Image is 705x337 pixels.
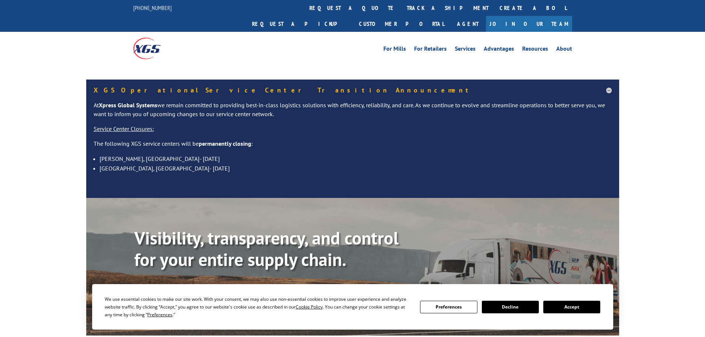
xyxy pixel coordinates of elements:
[455,46,476,54] a: Services
[450,16,486,32] a: Agent
[100,154,612,164] li: [PERSON_NAME], [GEOGRAPHIC_DATA]- [DATE]
[94,139,612,154] p: The following XGS service centers will be :
[353,16,450,32] a: Customer Portal
[100,164,612,173] li: [GEOGRAPHIC_DATA], [GEOGRAPHIC_DATA]- [DATE]
[296,304,323,310] span: Cookie Policy
[414,46,447,54] a: For Retailers
[199,140,251,147] strong: permanently closing
[94,87,612,94] h5: XGS Operational Service Center Transition Announcement
[522,46,548,54] a: Resources
[486,16,572,32] a: Join Our Team
[543,301,600,313] button: Accept
[482,301,539,313] button: Decline
[383,46,406,54] a: For Mills
[556,46,572,54] a: About
[134,226,399,271] b: Visibility, transparency, and control for your entire supply chain.
[147,311,172,318] span: Preferences
[94,101,612,125] p: At we remain committed to providing best-in-class logistics solutions with efficiency, reliabilit...
[94,125,154,132] u: Service Center Closures:
[92,284,613,330] div: Cookie Consent Prompt
[105,295,411,319] div: We use essential cookies to make our site work. With your consent, we may also use non-essential ...
[246,16,353,32] a: Request a pickup
[133,4,172,11] a: [PHONE_NUMBER]
[484,46,514,54] a: Advantages
[99,101,157,109] strong: Xpress Global Systems
[420,301,477,313] button: Preferences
